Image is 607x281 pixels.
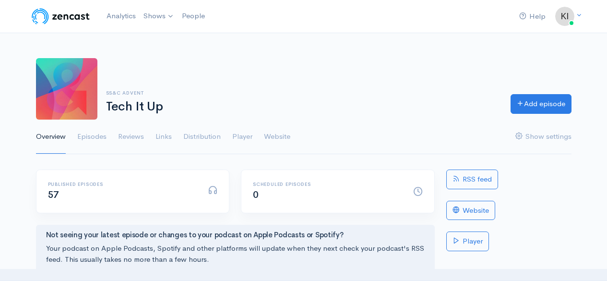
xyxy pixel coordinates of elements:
a: Player [446,232,489,251]
a: Show settings [515,120,571,154]
a: Website [264,120,290,154]
a: Player [232,120,252,154]
h6: Published episodes [48,182,197,187]
p: Your podcast on Apple Podcasts, Spotify and other platforms will update when they next check your... [46,243,425,265]
a: Add episode [511,94,571,114]
h6: Scheduled episodes [253,182,402,187]
a: Overview [36,120,66,154]
a: Links [155,120,172,154]
h1: Tech It Up [106,100,499,114]
a: RSS feed [446,170,498,189]
h6: SS&C Advent [106,90,499,96]
img: ZenCast Logo [30,7,91,26]
span: 0 [253,189,259,201]
a: People [178,6,209,26]
a: Reviews [118,120,144,154]
span: 57 [48,189,59,201]
img: ... [555,7,574,26]
h4: Not seeing your latest episode or changes to your podcast on Apple Podcasts or Spotify? [46,231,425,239]
a: Help [515,6,549,27]
a: Episodes [77,120,107,154]
a: Analytics [103,6,140,26]
a: Distribution [183,120,221,154]
a: Shows [140,6,178,27]
a: Website [446,201,495,220]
